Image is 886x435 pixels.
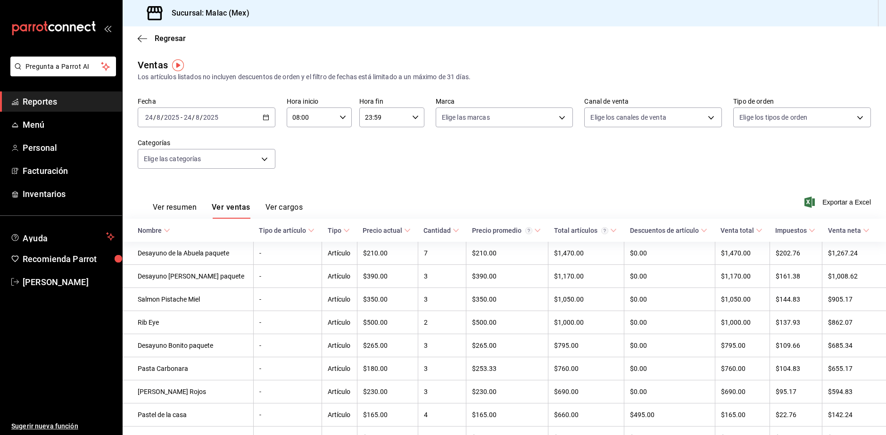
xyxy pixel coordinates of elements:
button: Ver cargos [265,203,303,219]
td: $210.00 [357,242,418,265]
span: / [153,114,156,121]
td: - [253,265,322,288]
td: $1,170.00 [548,265,624,288]
td: - [253,380,322,403]
td: $0.00 [624,357,715,380]
td: $660.00 [548,403,624,427]
td: $905.17 [822,288,886,311]
td: $1,050.00 [548,288,624,311]
td: $161.38 [770,265,822,288]
svg: El total artículos considera cambios de precios en los artículos así como costos adicionales por ... [601,227,608,234]
div: Tipo de artículo [259,227,306,234]
span: Tipo [328,227,350,234]
td: 3 [418,380,466,403]
td: $230.00 [357,380,418,403]
td: $685.34 [822,334,886,357]
td: - [253,311,322,334]
td: $1,470.00 [548,242,624,265]
td: $500.00 [357,311,418,334]
td: 2 [418,311,466,334]
span: / [192,114,195,121]
td: Artículo [322,403,357,427]
td: $265.00 [466,334,548,357]
label: Hora fin [359,98,424,105]
td: - [253,403,322,427]
td: Pastel de la casa [123,403,253,427]
td: 4 [418,403,466,427]
span: Venta neta [828,227,869,234]
td: Desayuno Bonito paquete [123,334,253,357]
td: $1,170.00 [715,265,770,288]
img: Tooltip marker [172,59,184,71]
div: navigation tabs [153,203,303,219]
td: $690.00 [548,380,624,403]
div: Ventas [138,58,168,72]
td: $137.93 [770,311,822,334]
td: 3 [418,357,466,380]
span: Cantidad [423,227,459,234]
td: $862.07 [822,311,886,334]
span: [PERSON_NAME] [23,276,115,288]
button: open_drawer_menu [104,25,111,32]
td: $265.00 [357,334,418,357]
div: Venta neta [828,227,861,234]
span: Elige las marcas [442,113,490,122]
label: Hora inicio [287,98,352,105]
div: Cantidad [423,227,451,234]
div: Venta total [720,227,754,234]
span: Facturación [23,164,115,177]
span: Menú [23,118,115,131]
button: Exportar a Excel [806,197,871,208]
td: $760.00 [548,357,624,380]
svg: Precio promedio = Total artículos / cantidad [525,227,532,234]
span: Elige los canales de venta [590,113,666,122]
td: $0.00 [624,311,715,334]
span: Impuestos [775,227,815,234]
td: - [253,288,322,311]
td: $180.00 [357,357,418,380]
td: $95.17 [770,380,822,403]
td: $0.00 [624,288,715,311]
div: Descuentos de artículo [630,227,699,234]
td: $594.83 [822,380,886,403]
label: Categorías [138,140,275,146]
label: Canal de venta [584,98,722,105]
td: $165.00 [357,403,418,427]
span: Venta total [720,227,762,234]
td: $1,050.00 [715,288,770,311]
td: - [253,357,322,380]
td: $165.00 [466,403,548,427]
span: / [161,114,164,121]
div: Impuestos [775,227,807,234]
td: 3 [418,334,466,357]
span: Precio actual [363,227,411,234]
input: ---- [164,114,180,121]
button: Regresar [138,34,186,43]
td: $0.00 [624,242,715,265]
input: -- [195,114,200,121]
span: Descuentos de artículo [630,227,707,234]
td: Pasta Carbonara [123,357,253,380]
td: Artículo [322,334,357,357]
td: $0.00 [624,265,715,288]
td: $0.00 [624,334,715,357]
td: $1,267.24 [822,242,886,265]
td: $230.00 [466,380,548,403]
td: $350.00 [466,288,548,311]
td: Artículo [322,357,357,380]
td: Artículo [322,311,357,334]
td: $495.00 [624,403,715,427]
span: Reportes [23,95,115,108]
div: Los artículos listados no incluyen descuentos de orden y el filtro de fechas está limitado a un m... [138,72,871,82]
span: Regresar [155,34,186,43]
td: $1,470.00 [715,242,770,265]
label: Marca [436,98,573,105]
td: $760.00 [715,357,770,380]
td: $104.83 [770,357,822,380]
td: Artículo [322,265,357,288]
td: $690.00 [715,380,770,403]
input: ---- [203,114,219,121]
td: $22.76 [770,403,822,427]
td: $253.33 [466,357,548,380]
td: $350.00 [357,288,418,311]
